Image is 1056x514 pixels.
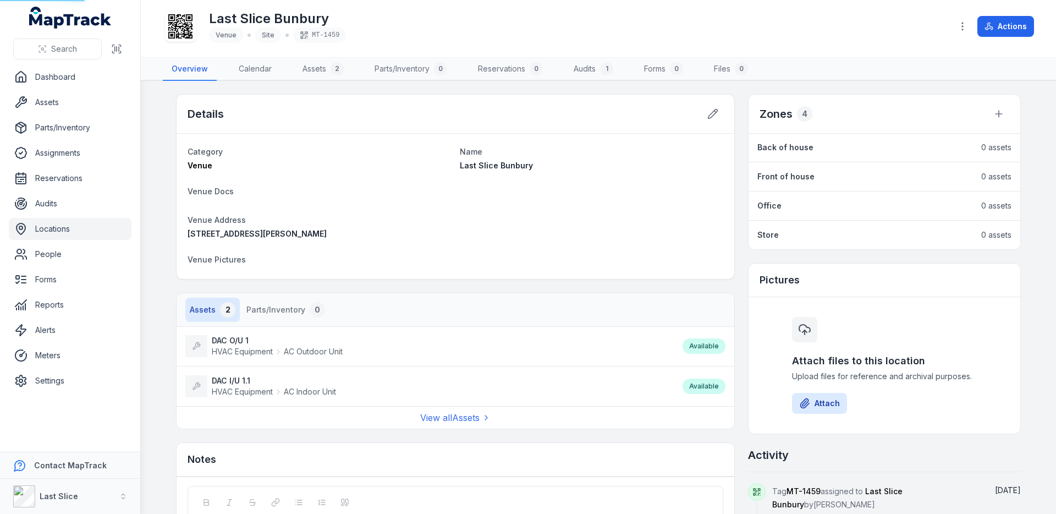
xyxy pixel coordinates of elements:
[757,142,813,153] strong: Back of house
[188,187,234,196] span: Venue Docs
[188,255,246,264] span: Venue Pictures
[188,229,327,238] span: [STREET_ADDRESS][PERSON_NAME]
[212,335,343,346] strong: DAC O/U 1
[460,147,482,156] span: Name
[977,16,1034,37] button: Actions
[683,379,725,394] div: Available
[51,43,77,54] span: Search
[188,147,223,156] span: Category
[565,58,622,81] a: Audits1
[760,106,793,122] h2: Zones
[185,335,672,357] a: DAC O/U 1HVAC EquipmentAC Outdoor Unit
[9,193,131,215] a: Audits
[757,200,782,211] strong: Office
[9,243,131,265] a: People
[420,411,491,424] a: View allAssets
[331,62,344,75] div: 2
[705,58,757,81] a: Files0
[40,491,78,501] strong: Last Slice
[9,319,131,341] a: Alerts
[434,62,447,75] div: 0
[530,62,543,75] div: 0
[635,58,692,81] a: Forms0
[9,117,131,139] a: Parts/Inventory
[220,302,235,318] div: 2
[9,294,131,316] a: Reports
[212,386,273,397] span: HVAC Equipment
[757,200,970,211] a: Office
[188,452,216,467] h3: Notes
[757,171,815,182] strong: Front of house
[792,393,847,414] button: Attach
[284,386,336,397] span: AC Indoor Unit
[255,28,281,43] div: Site
[293,28,346,43] div: MT-1459
[981,229,1011,240] span: 0 assets
[460,161,533,170] span: Last Slice Bunbury
[981,142,1011,153] span: 0 assets
[995,485,1021,495] time: 06/10/2025, 3:21:10 pm
[787,486,821,496] span: MT-1459
[9,269,131,291] a: Forms
[188,161,212,170] span: Venue
[188,215,246,225] span: Venue Address
[772,486,903,509] span: Tag assigned to by [PERSON_NAME]
[212,346,273,357] span: HVAC Equipment
[212,375,336,386] strong: DAC I/U 1.1
[9,345,131,367] a: Meters
[9,66,131,88] a: Dashboard
[284,346,343,357] span: AC Outdoor Unit
[9,370,131,392] a: Settings
[310,302,325,318] div: 0
[792,353,977,369] h3: Attach files to this location
[185,298,240,322] button: Assets2
[9,142,131,164] a: Assignments
[242,298,329,322] button: Parts/Inventory0
[13,39,102,59] button: Search
[748,447,789,463] h2: Activity
[216,31,237,39] span: Venue
[29,7,112,29] a: MapTrack
[981,171,1011,182] span: 0 assets
[792,371,977,382] span: Upload files for reference and archival purposes.
[760,272,800,288] h3: Pictures
[735,62,748,75] div: 0
[366,58,456,81] a: Parts/Inventory0
[9,218,131,240] a: Locations
[757,229,970,240] a: Store
[757,171,970,182] a: Front of house
[9,167,131,189] a: Reservations
[757,142,970,153] a: Back of house
[9,91,131,113] a: Assets
[163,58,217,81] a: Overview
[981,200,1011,211] span: 0 assets
[600,62,613,75] div: 1
[683,338,725,354] div: Available
[757,229,779,240] strong: Store
[670,62,683,75] div: 0
[185,375,672,397] a: DAC I/U 1.1HVAC EquipmentAC Indoor Unit
[995,485,1021,495] span: [DATE]
[230,58,280,81] a: Calendar
[294,58,353,81] a: Assets2
[188,106,224,122] h2: Details
[209,10,346,28] h1: Last Slice Bunbury
[469,58,552,81] a: Reservations0
[34,461,107,470] strong: Contact MapTrack
[797,106,812,122] div: 4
